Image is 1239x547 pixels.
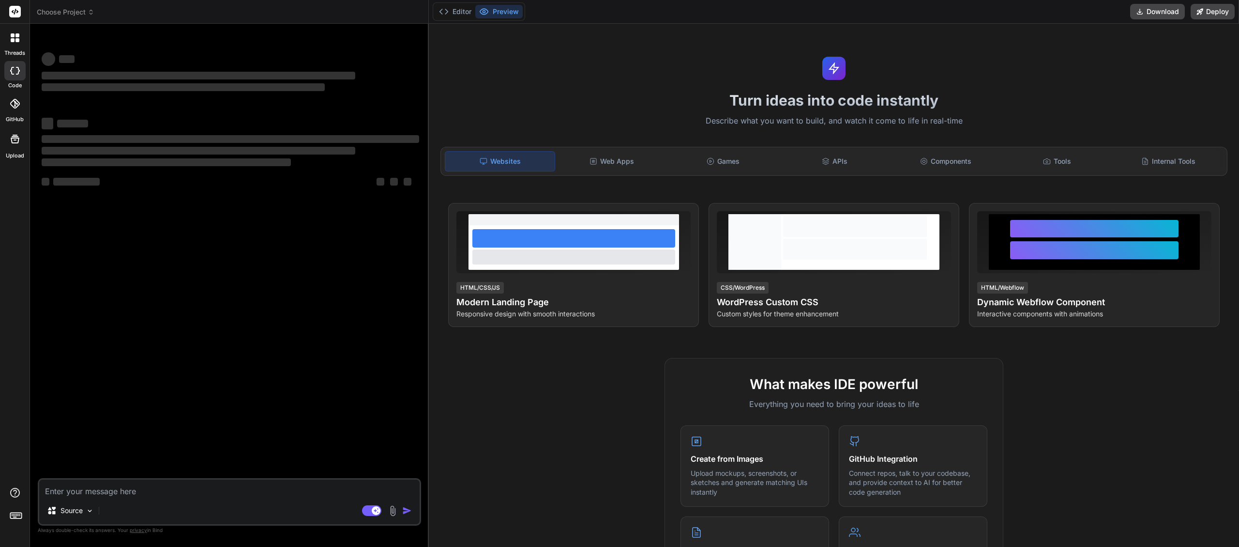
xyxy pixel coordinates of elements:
[717,282,769,294] div: CSS/WordPress
[387,505,398,516] img: attachment
[691,453,819,465] h4: Create from Images
[404,178,411,186] span: ‌
[42,72,355,79] span: ‌
[42,118,53,129] span: ‌
[42,158,291,166] span: ‌
[390,178,398,186] span: ‌
[691,469,819,497] p: Upload mockups, screenshots, or sketches and generate matching UIs instantly
[402,506,412,516] img: icon
[849,469,977,497] p: Connect repos, talk to your codebase, and provide context to AI for better code generation
[717,309,951,319] p: Custom styles for theme enhancement
[57,120,88,127] span: ‌
[456,296,691,309] h4: Modern Landing Page
[435,5,475,18] button: Editor
[456,282,504,294] div: HTML/CSS/JS
[8,81,22,90] label: code
[1002,151,1112,172] div: Tools
[849,453,977,465] h4: GitHub Integration
[6,115,24,124] label: GitHub
[717,296,951,309] h4: WordPress Custom CSS
[42,52,55,66] span: ‌
[668,151,778,172] div: Games
[38,526,421,535] p: Always double-check its answers. Your in Bind
[977,296,1211,309] h4: Dynamic Webflow Component
[86,507,94,515] img: Pick Models
[435,115,1233,127] p: Describe what you want to build, and watch it come to life in real-time
[42,147,355,155] span: ‌
[60,506,83,516] p: Source
[780,151,889,172] div: APIs
[977,309,1211,319] p: Interactive components with animations
[680,374,987,394] h2: What makes IDE powerful
[53,178,100,186] span: ‌
[42,135,419,143] span: ‌
[4,49,25,57] label: threads
[1191,4,1235,19] button: Deploy
[6,152,24,160] label: Upload
[130,527,147,533] span: privacy
[475,5,523,18] button: Preview
[37,7,94,17] span: Choose Project
[42,83,325,91] span: ‌
[680,398,987,410] p: Everything you need to bring your ideas to life
[456,309,691,319] p: Responsive design with smooth interactions
[42,178,49,186] span: ‌
[891,151,1000,172] div: Components
[557,151,666,172] div: Web Apps
[445,151,555,172] div: Websites
[1130,4,1185,19] button: Download
[59,55,75,63] span: ‌
[977,282,1028,294] div: HTML/Webflow
[435,92,1233,109] h1: Turn ideas into code instantly
[377,178,384,186] span: ‌
[1114,151,1223,172] div: Internal Tools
